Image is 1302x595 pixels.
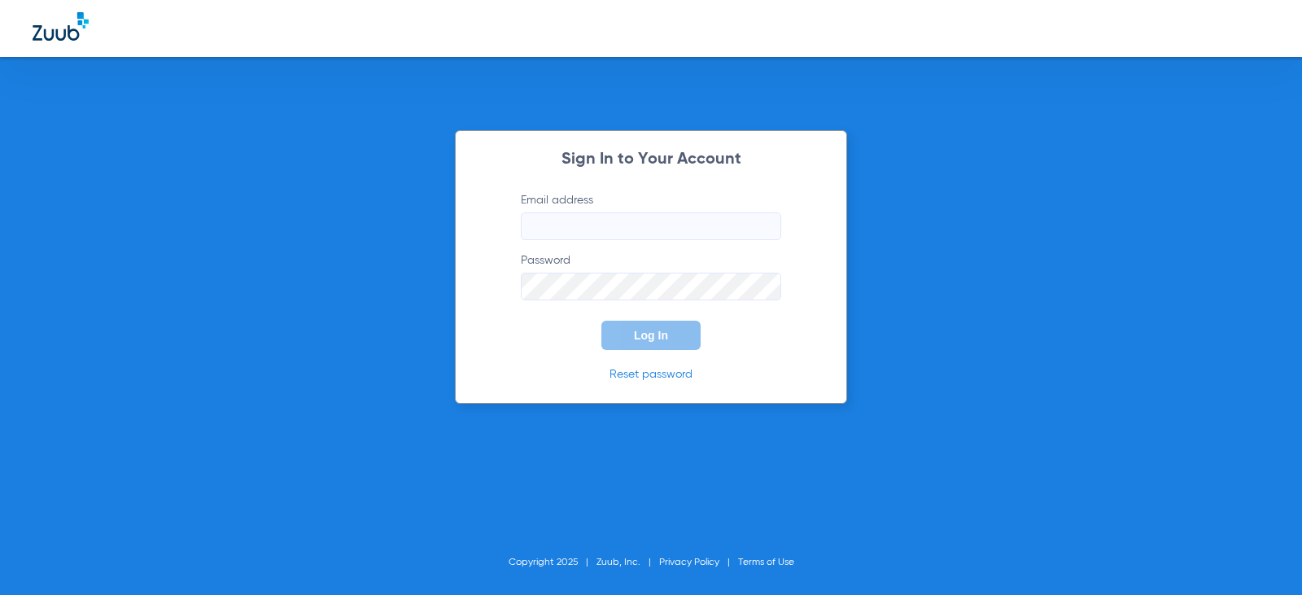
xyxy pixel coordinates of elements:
[521,192,781,240] label: Email address
[596,554,659,571] li: Zuub, Inc.
[33,12,89,41] img: Zuub Logo
[659,558,719,567] a: Privacy Policy
[609,369,693,380] a: Reset password
[521,252,781,300] label: Password
[509,554,596,571] li: Copyright 2025
[601,321,701,350] button: Log In
[634,329,668,342] span: Log In
[738,558,794,567] a: Terms of Use
[496,151,806,168] h2: Sign In to Your Account
[521,212,781,240] input: Email address
[521,273,781,300] input: Password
